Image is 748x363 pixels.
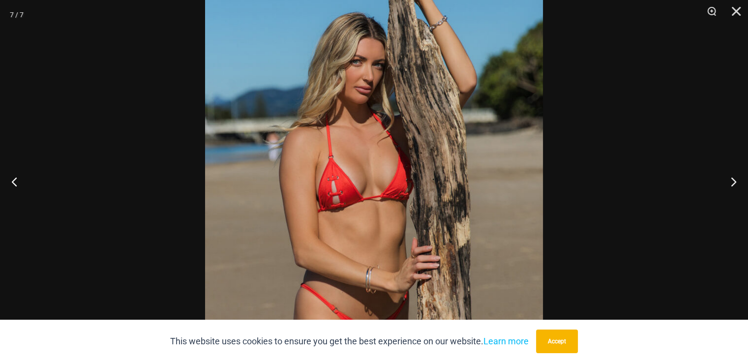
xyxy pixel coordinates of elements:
[711,157,748,206] button: Next
[10,7,24,22] div: 7 / 7
[170,334,529,349] p: This website uses cookies to ensure you get the best experience on our website.
[536,330,578,353] button: Accept
[483,336,529,346] a: Learn more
